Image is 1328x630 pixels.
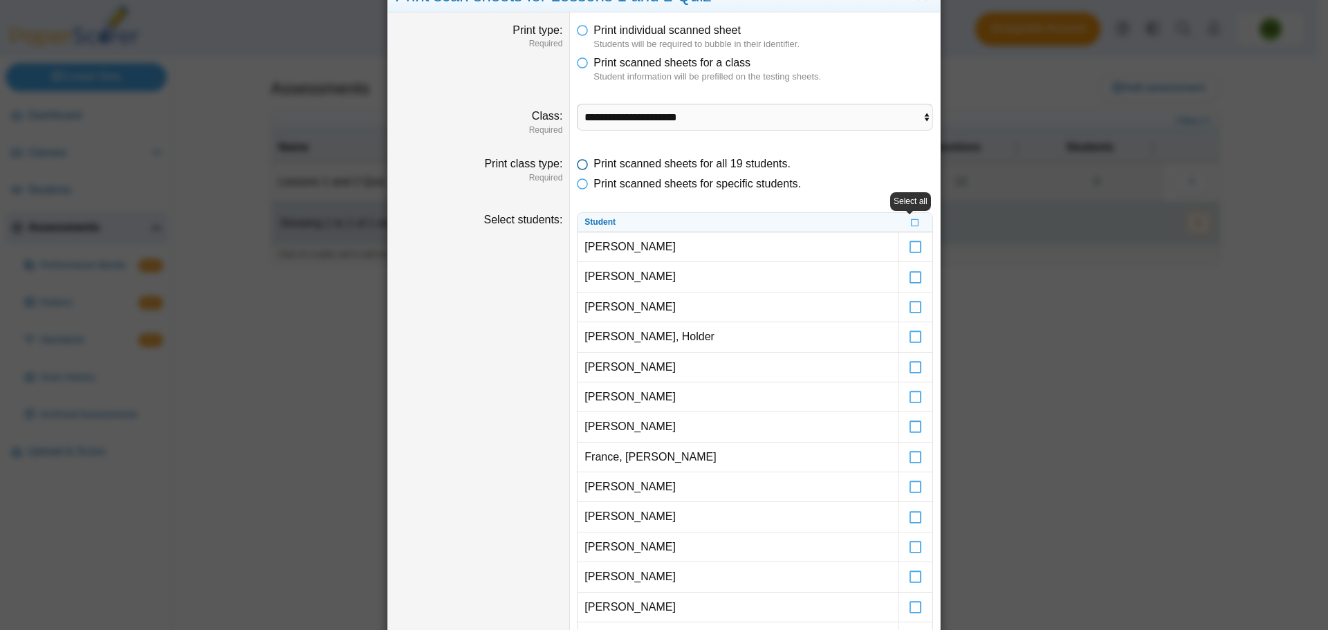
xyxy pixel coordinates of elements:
td: [PERSON_NAME] [578,412,898,442]
td: [PERSON_NAME] [578,532,898,562]
label: Print class type [484,158,562,169]
td: [PERSON_NAME] [578,382,898,412]
td: [PERSON_NAME] [578,353,898,382]
th: Student [578,213,898,232]
span: Print scanned sheets for a class [593,57,750,68]
td: [PERSON_NAME] [578,502,898,532]
label: Print type [513,24,562,36]
td: [PERSON_NAME] [578,232,898,262]
label: Select students [483,214,562,225]
label: Class [532,110,562,122]
td: [PERSON_NAME] [578,293,898,322]
td: [PERSON_NAME] [578,262,898,292]
td: France, [PERSON_NAME] [578,443,898,472]
td: [PERSON_NAME] [578,472,898,502]
td: [PERSON_NAME] [578,593,898,622]
dfn: Required [395,172,562,184]
span: Print scanned sheets for all 19 students. [593,158,791,169]
span: Print scanned sheets for specific students. [593,178,801,189]
td: [PERSON_NAME] [578,562,898,592]
span: Print individual scanned sheet [593,24,741,36]
dfn: Required [395,38,562,50]
dfn: Students will be required to bubble in their identifier. [593,38,933,50]
div: Select all [890,192,931,211]
dfn: Student information will be prefilled on the testing sheets. [593,71,933,83]
dfn: Required [395,124,562,136]
td: [PERSON_NAME], Holder [578,322,898,352]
